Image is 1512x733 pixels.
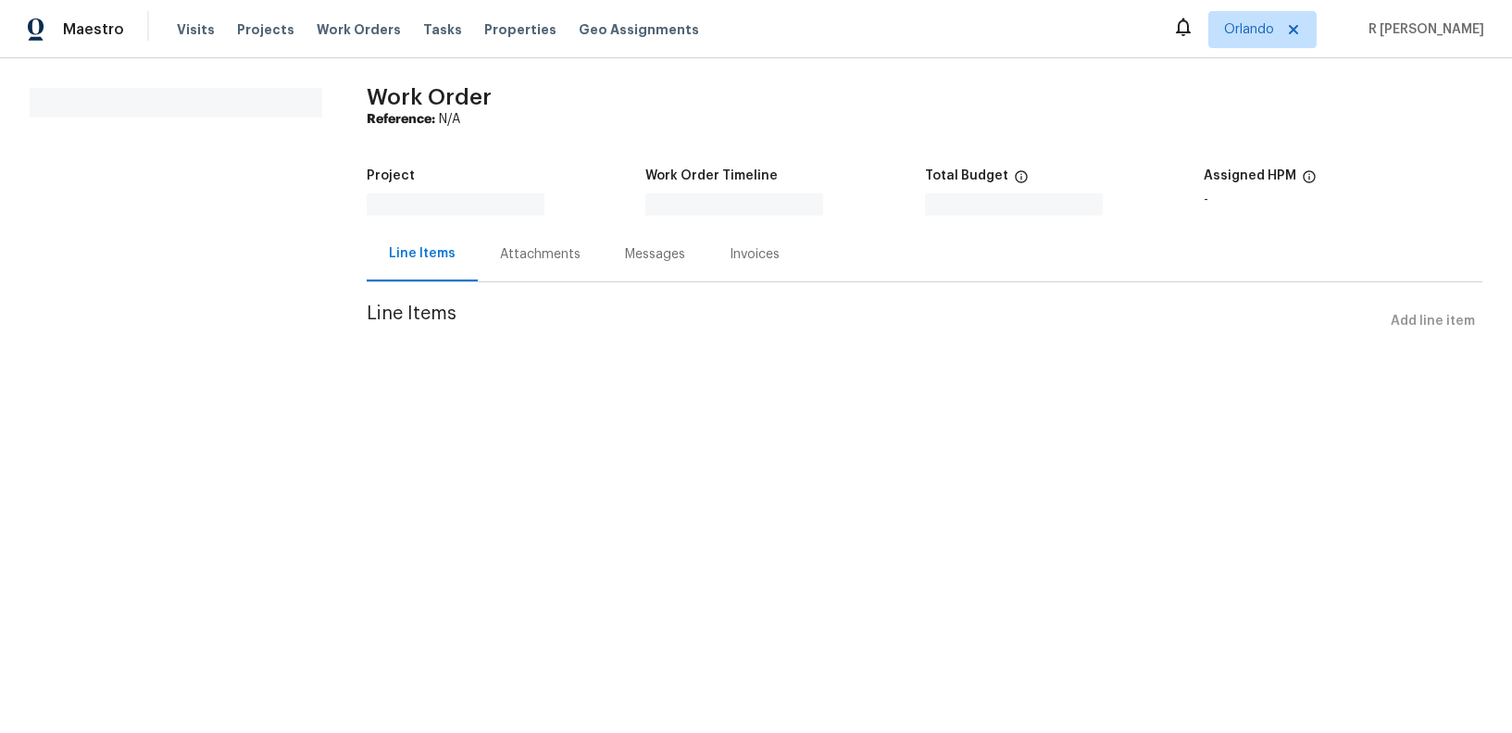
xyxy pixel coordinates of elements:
span: Tasks [423,23,462,36]
div: Invoices [730,245,780,264]
span: R [PERSON_NAME] [1361,20,1484,39]
div: Line Items [389,244,456,263]
div: Attachments [500,245,581,264]
span: Work Orders [317,20,401,39]
h5: Total Budget [925,169,1008,182]
span: Geo Assignments [579,20,699,39]
span: Orlando [1224,20,1274,39]
span: The hpm assigned to this work order. [1302,169,1317,193]
div: N/A [367,110,1482,129]
h5: Project [367,169,415,182]
div: - [1204,193,1482,206]
span: Projects [237,20,294,39]
span: Line Items [367,304,1383,339]
span: Visits [177,20,215,39]
span: Work Order [367,86,492,108]
b: Reference: [367,113,435,126]
span: Maestro [63,20,124,39]
div: Messages [625,245,685,264]
span: The total cost of line items that have been proposed by Opendoor. This sum includes line items th... [1014,169,1029,193]
h5: Assigned HPM [1204,169,1296,182]
span: Properties [484,20,556,39]
h5: Work Order Timeline [645,169,778,182]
